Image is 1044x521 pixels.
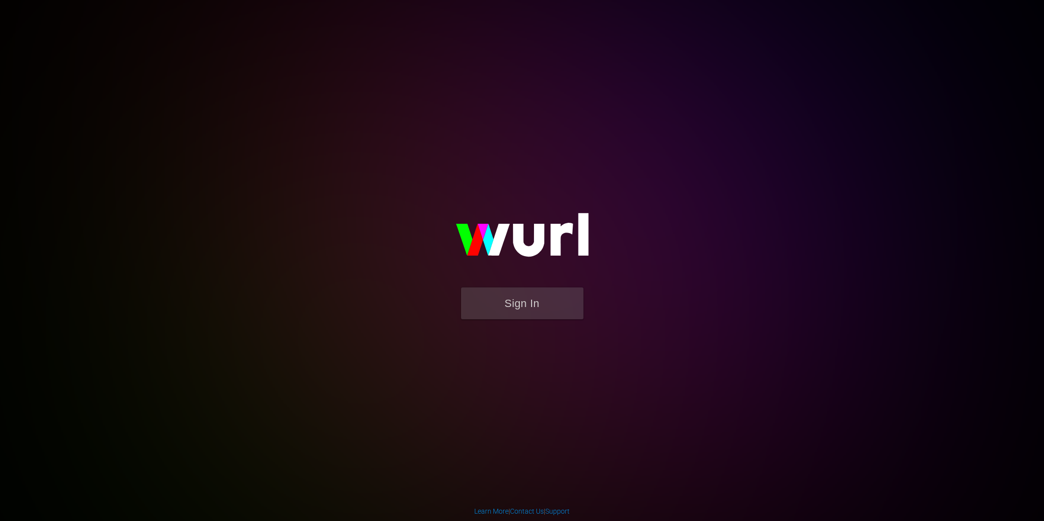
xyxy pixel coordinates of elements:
img: wurl-logo-on-black-223613ac3d8ba8fe6dc639794a292ebdb59501304c7dfd60c99c58986ef67473.svg [424,192,620,287]
a: Support [545,507,570,515]
a: Learn More [474,507,509,515]
button: Sign In [461,287,583,319]
div: | | [474,506,570,516]
a: Contact Us [510,507,544,515]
